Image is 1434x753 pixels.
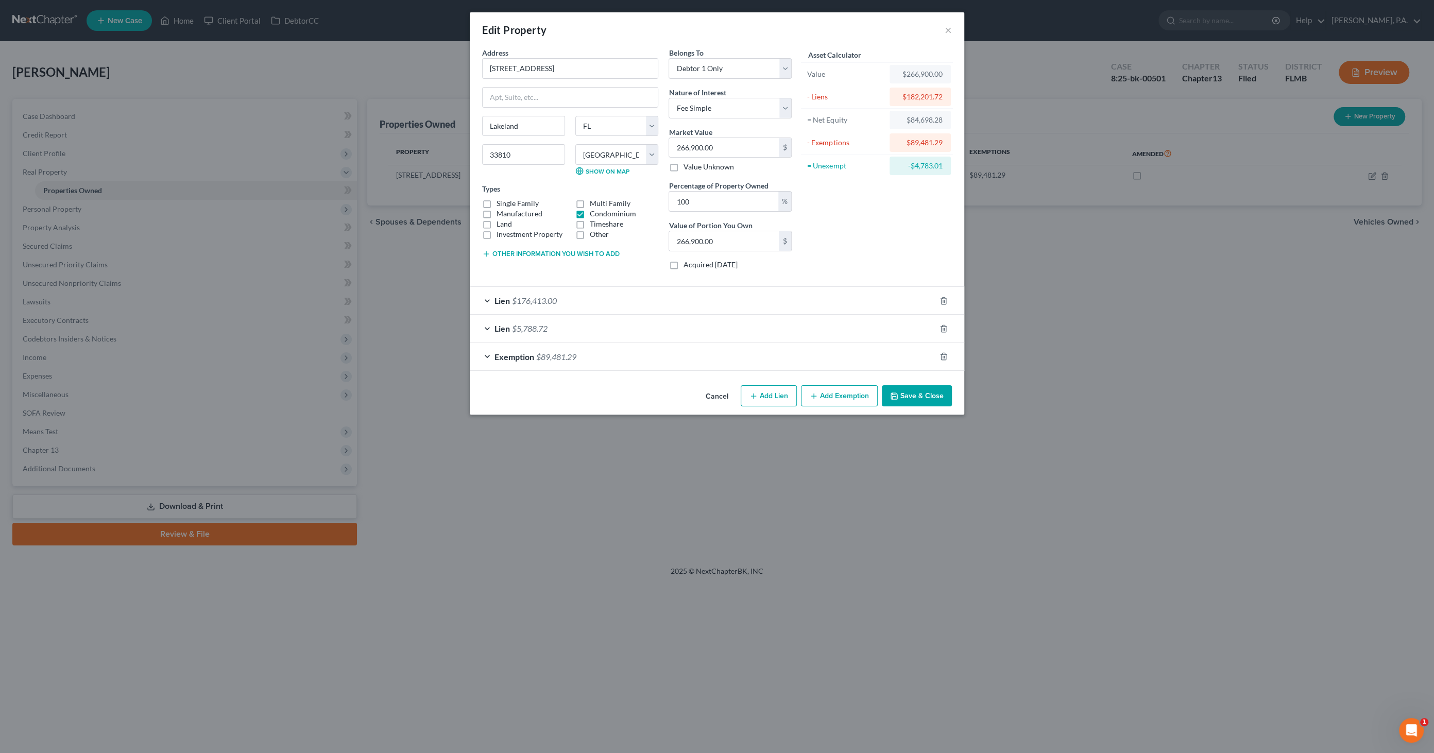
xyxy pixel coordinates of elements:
[683,162,733,172] label: Value Unknown
[669,87,726,98] label: Nature of Interest
[807,69,885,79] div: Value
[697,386,737,407] button: Cancel
[1420,718,1428,726] span: 1
[807,161,885,171] div: = Unexempt
[807,92,885,102] div: - Liens
[669,138,779,158] input: 0.00
[482,183,500,194] label: Types
[801,385,878,407] button: Add Exemption
[482,250,620,258] button: Other information you wish to add
[575,167,629,175] a: Show on Map
[669,127,712,138] label: Market Value
[669,192,778,211] input: 0.00
[669,48,703,57] span: Belongs To
[483,59,658,78] input: Enter address...
[898,138,943,148] div: $89,481.29
[512,296,557,305] span: $176,413.00
[494,323,510,333] span: Lien
[497,209,542,219] label: Manufactured
[590,219,623,229] label: Timeshare
[483,88,658,107] input: Apt, Suite, etc...
[898,69,943,79] div: $266,900.00
[807,115,885,125] div: = Net Equity
[483,116,565,136] input: Enter city...
[494,296,510,305] span: Lien
[512,323,548,333] span: $5,788.72
[669,220,752,231] label: Value of Portion You Own
[779,138,791,158] div: $
[497,219,512,229] label: Land
[1399,718,1424,743] iframe: Intercom live chat
[945,24,952,36] button: ×
[898,161,943,171] div: -$4,783.01
[807,138,885,148] div: - Exemptions
[590,229,609,239] label: Other
[494,352,534,362] span: Exemption
[497,198,539,209] label: Single Family
[482,48,508,57] span: Address
[482,23,547,37] div: Edit Property
[898,92,943,102] div: $182,201.72
[536,352,576,362] span: $89,481.29
[497,229,562,239] label: Investment Property
[741,385,797,407] button: Add Lien
[778,192,791,211] div: %
[779,231,791,251] div: $
[669,231,779,251] input: 0.00
[669,180,768,191] label: Percentage of Property Owned
[898,115,943,125] div: $84,698.28
[808,49,861,60] label: Asset Calculator
[882,385,952,407] button: Save & Close
[590,209,636,219] label: Condominium
[482,144,565,165] input: Enter zip...
[590,198,630,209] label: Multi Family
[683,260,737,270] label: Acquired [DATE]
